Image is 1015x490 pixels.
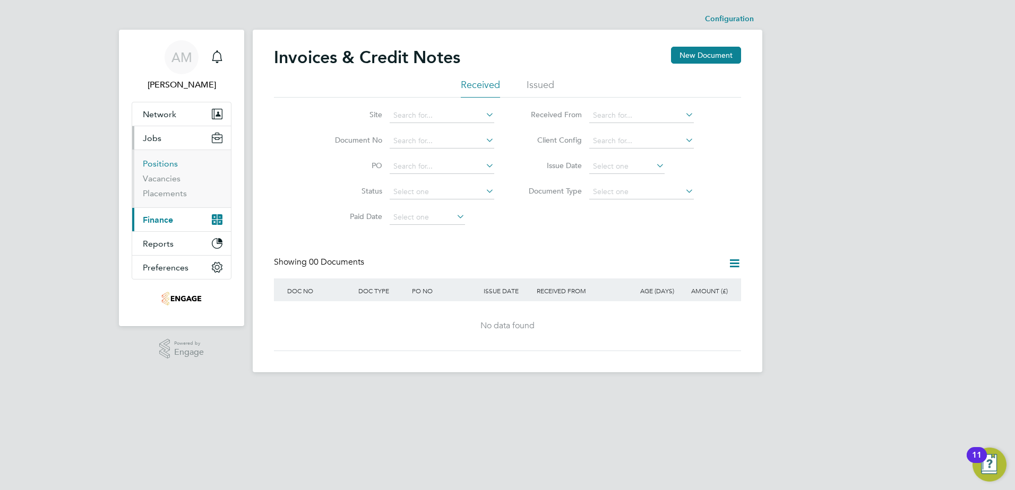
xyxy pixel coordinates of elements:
[972,455,982,469] div: 11
[521,135,582,145] label: Client Config
[481,278,535,303] div: ISSUE DATE
[534,278,623,303] div: RECEIVED FROM
[356,278,409,303] div: DOC TYPE
[132,150,231,207] div: Jobs
[705,8,754,30] li: Configuration
[274,47,460,68] h2: Invoices & Credit Notes
[321,161,382,170] label: PO
[521,161,582,170] label: Issue Date
[461,78,500,98] li: Received
[285,320,730,331] div: No data found
[274,257,366,268] div: Showing
[390,185,494,199] input: Select one
[285,278,356,303] div: DOC NO
[174,348,204,357] span: Engage
[589,108,694,123] input: Search for...
[143,133,161,143] span: Jobs
[119,30,244,326] nav: Main navigation
[132,256,231,279] button: Preferences
[143,262,188,273] span: Preferences
[321,110,382,119] label: Site
[132,78,231,91] span: Adele Masters
[390,159,494,174] input: Search for...
[623,278,677,303] div: AGE (DAYS)
[521,110,582,119] label: Received From
[132,232,231,255] button: Reports
[589,159,665,174] input: Select one
[161,290,202,307] img: optima-uk-logo-retina.png
[132,208,231,231] button: Finance
[143,215,173,225] span: Finance
[589,185,694,199] input: Select one
[143,188,187,198] a: Placements
[589,134,694,148] input: Search for...
[143,239,174,249] span: Reports
[390,210,465,225] input: Select one
[390,108,494,123] input: Search for...
[390,134,494,148] input: Search for...
[132,102,231,126] button: Network
[321,212,382,221] label: Paid Date
[527,78,554,98] li: Issued
[132,40,231,91] a: AM[PERSON_NAME]
[309,257,364,267] span: 00 Documents
[671,47,741,64] button: New Document
[409,278,480,303] div: PO NO
[171,50,192,64] span: AM
[132,126,231,150] button: Jobs
[174,339,204,348] span: Powered by
[132,290,231,307] a: Go to home page
[321,186,382,196] label: Status
[521,186,582,196] label: Document Type
[143,109,176,119] span: Network
[677,278,730,303] div: AMOUNT (£)
[973,448,1007,482] button: Open Resource Center, 11 new notifications
[159,339,204,359] a: Powered byEngage
[143,173,180,183] a: Vacancies
[321,135,382,145] label: Document No
[143,159,178,169] a: Positions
